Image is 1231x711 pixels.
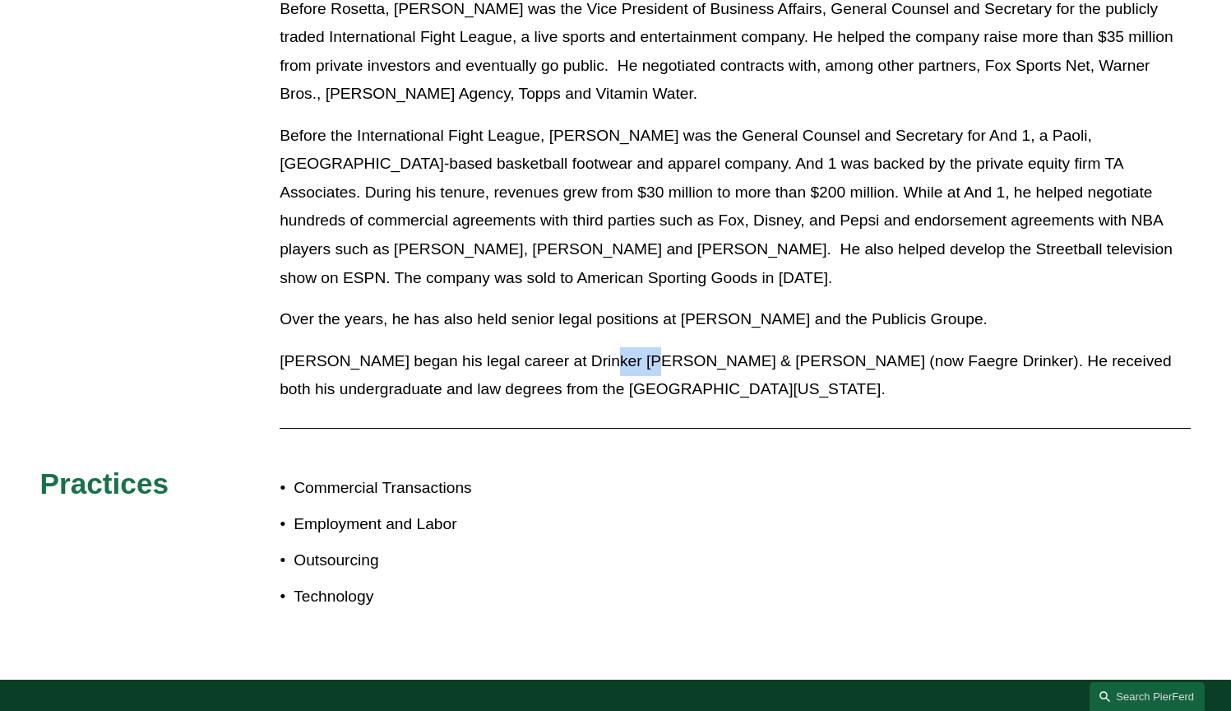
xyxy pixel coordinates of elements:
[294,546,615,575] p: Outsourcing
[40,467,169,500] span: Practices
[294,474,615,503] p: Commercial Transactions
[280,122,1191,292] p: Before the International Fight League, [PERSON_NAME] was the General Counsel and Secretary for An...
[1090,682,1205,711] a: Search this site
[280,347,1191,404] p: [PERSON_NAME] began his legal career at Drinker [PERSON_NAME] & [PERSON_NAME] (now Faegre Drinker...
[294,510,615,539] p: Employment and Labor
[294,583,615,611] p: Technology
[280,305,1191,334] p: Over the years, he has also held senior legal positions at [PERSON_NAME] and the Publicis Groupe.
